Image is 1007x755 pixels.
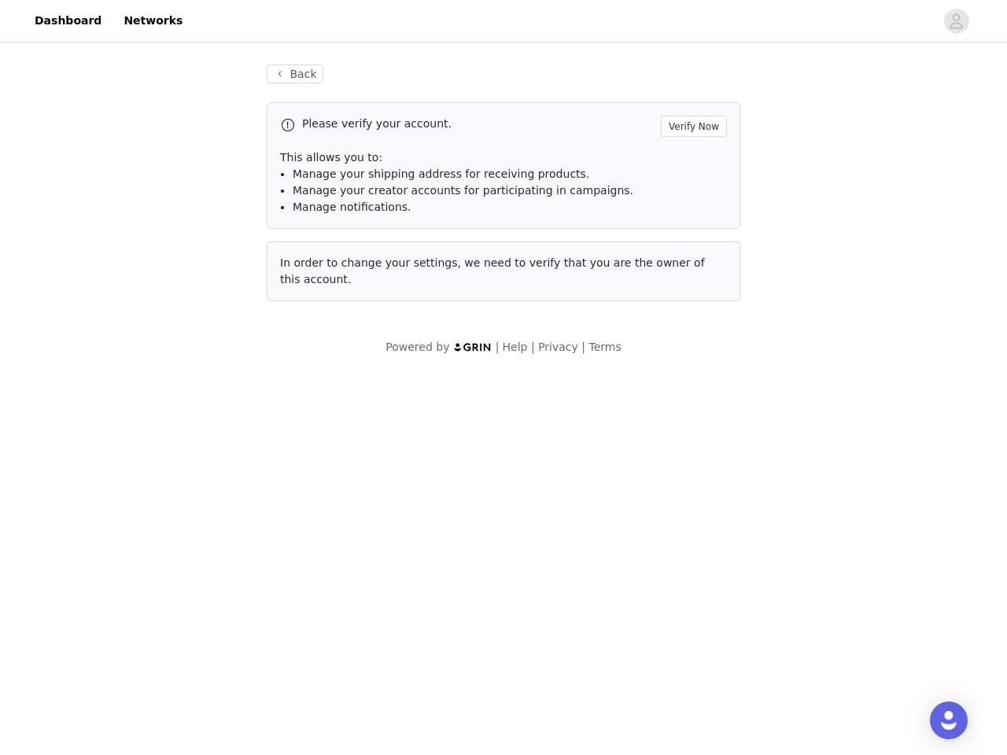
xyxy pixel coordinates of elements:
p: This allows you to: [280,149,727,166]
div: Open Intercom Messenger [930,702,968,739]
img: logo [453,342,492,352]
span: Manage notifications. [293,201,411,213]
a: Networks [114,3,192,39]
p: Please verify your account. [302,116,655,132]
span: | [531,341,535,353]
span: Powered by [385,341,449,353]
span: Manage your shipping address for receiving products. [293,168,589,180]
a: Help [503,341,528,353]
span: | [581,341,585,353]
button: Back [267,64,323,83]
span: In order to change your settings, we need to verify that you are the owner of this account. [280,256,705,285]
a: Privacy [538,341,578,353]
a: Dashboard [25,3,111,39]
div: avatar [949,9,964,34]
span: Manage your creator accounts for participating in campaigns. [293,184,633,197]
button: Verify Now [661,116,727,137]
span: | [496,341,500,353]
a: Terms [588,341,621,353]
